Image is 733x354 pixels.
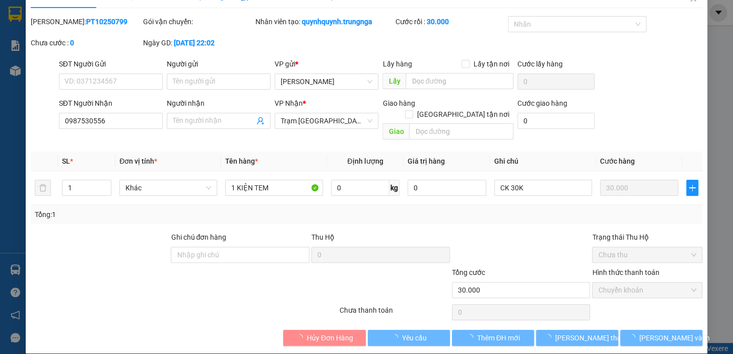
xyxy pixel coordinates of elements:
li: VP [PERSON_NAME] [5,43,70,54]
button: Thêm ĐH mới [452,330,534,346]
span: Giao [382,123,409,139]
th: Ghi chú [490,152,596,171]
span: Cước hàng [600,157,635,165]
span: Lấy [382,73,406,89]
span: environment [5,56,12,63]
input: Ghi Chú [494,180,592,196]
li: Trung Nga [5,5,146,24]
div: Nhân viên tạo: [255,16,394,27]
div: [PERSON_NAME]: [31,16,141,27]
b: 0 [70,39,74,47]
div: Ngày GD: [143,37,253,48]
button: [PERSON_NAME] thay đổi [536,330,618,346]
span: Giá trị hàng [408,157,445,165]
b: [DATE] 22:02 [174,39,215,47]
span: Phan Thiết [281,74,372,89]
b: PT10250799 [86,18,127,26]
span: Chuyển khoản [598,282,696,298]
span: Định lượng [347,157,383,165]
span: VP Nhận [275,99,303,107]
div: SĐT Người Gửi [59,58,163,69]
span: user-add [256,117,264,125]
label: Cước giao hàng [517,99,567,107]
span: Khác [125,180,211,195]
span: loading [391,334,402,341]
span: SL [62,157,70,165]
span: [GEOGRAPHIC_DATA] tận nơi [413,109,513,120]
span: loading [466,334,477,341]
span: Lấy hàng [382,60,412,68]
span: Tổng cước [452,268,485,276]
span: Đơn vị tính [119,157,157,165]
button: [PERSON_NAME] và In [620,330,702,346]
label: Cước lấy hàng [517,60,563,68]
img: logo.jpg [5,5,40,40]
input: Dọc đường [406,73,513,89]
div: Cước rồi : [395,16,506,27]
div: Chưa thanh toán [339,305,451,322]
span: [PERSON_NAME] và In [639,332,710,343]
b: T1 [PERSON_NAME], P Phú Thuỷ [5,55,66,86]
div: VP gửi [275,58,378,69]
button: plus [686,180,698,196]
input: Dọc đường [409,123,513,139]
span: Trạm Sài Gòn [281,113,372,128]
button: delete [35,180,51,196]
button: Yêu cầu [368,330,450,346]
input: Cước lấy hàng [517,74,594,90]
input: VD: Bàn, Ghế [225,180,323,196]
span: Giao hàng [382,99,415,107]
div: Chưa cước : [31,37,141,48]
span: plus [687,184,698,192]
span: Tên hàng [225,157,258,165]
li: VP Trạm [GEOGRAPHIC_DATA] [70,43,134,76]
span: Chưa thu [598,247,696,262]
div: SĐT Người Nhận [59,98,163,109]
div: Tổng: 1 [35,209,284,220]
span: kg [389,180,399,196]
button: Hủy Đơn Hàng [283,330,365,346]
span: Yêu cầu [402,332,427,343]
span: Thêm ĐH mới [477,332,520,343]
input: 0 [600,180,679,196]
span: Lấy tận nơi [470,58,513,69]
span: Thu Hộ [311,233,335,241]
b: 30.000 [427,18,449,26]
label: Ghi chú đơn hàng [171,233,226,241]
span: loading [544,334,555,341]
span: loading [628,334,639,341]
div: Người gửi [167,58,271,69]
label: Hình thức thanh toán [592,268,659,276]
b: quynhquynh.trungnga [302,18,372,26]
input: Cước giao hàng [517,113,594,129]
div: Gói vận chuyển: [143,16,253,27]
span: Hủy Đơn Hàng [307,332,353,343]
span: [PERSON_NAME] thay đổi [555,332,636,343]
div: Trạng thái Thu Hộ [592,232,702,243]
div: Người nhận [167,98,271,109]
span: loading [296,334,307,341]
input: Ghi chú đơn hàng [171,247,309,263]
